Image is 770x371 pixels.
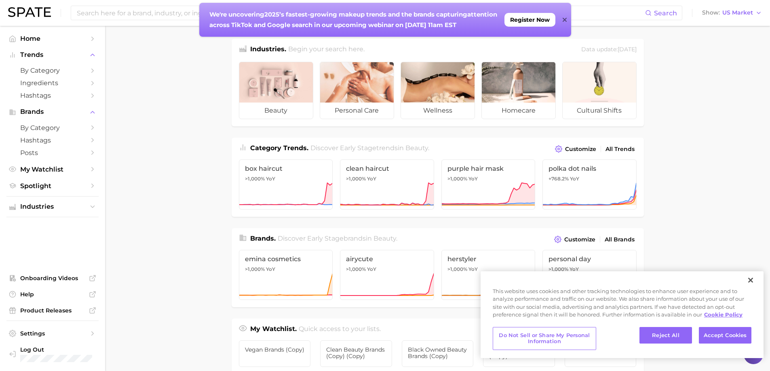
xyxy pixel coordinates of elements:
span: Show [702,10,720,15]
span: beauty [405,144,428,152]
a: box haircut>1,000% YoY [239,159,333,210]
span: beauty [373,235,396,242]
div: Cookie banner [481,271,764,358]
button: Close [742,271,759,289]
span: Home [20,35,85,42]
h2: Quick access to your lists. [299,324,381,335]
a: Black Owned Beauty Brands (copy) [402,340,474,367]
span: personal day [548,255,631,263]
span: wellness [401,103,475,119]
span: cultural shifts [563,103,636,119]
span: >1,000% [447,176,467,182]
h1: My Watchlist. [250,324,297,335]
a: Settings [6,327,99,340]
span: My Watchlist [20,166,85,173]
span: box haircut [245,165,327,172]
span: emina cosmetics [245,255,327,263]
span: Black Owned Beauty Brands (copy) [408,346,468,359]
span: homecare [482,103,555,119]
a: Spotlight [6,180,99,192]
span: Brands . [250,235,276,242]
span: YoY [570,266,579,272]
button: Industries [6,201,99,213]
span: clean haircut [346,165,428,172]
h2: Begin your search here. [288,44,365,55]
a: Onboarding Videos [6,272,99,284]
span: Spotlight [20,182,85,190]
div: Data update: [DATE] [581,44,637,55]
span: Search [654,9,677,17]
span: Category Trends . [250,144,308,152]
button: Accept Cookies [699,327,751,344]
span: personal care [320,103,394,119]
span: Discover Early Stage brands in . [278,235,397,242]
a: Posts [6,147,99,159]
a: vegan brands (copy) [239,340,311,367]
a: airycute>1,000% YoY [340,250,434,300]
a: Log out. Currently logged in with e-mail jenine.guerriero@givaudan.com. [6,344,99,365]
span: Onboarding Videos [20,275,85,282]
a: Home [6,32,99,45]
a: All Brands [603,234,637,245]
span: Clean Beauty Brands (copy) (copy) [326,346,386,359]
a: cultural shifts [562,62,637,119]
h1: Industries. [250,44,286,55]
a: clean haircut>1,000% YoY [340,159,434,210]
a: Hashtags [6,134,99,147]
button: Do Not Sell or Share My Personal Information, Opens the preference center dialog [493,327,596,350]
a: emina cosmetics>1,000% YoY [239,250,333,300]
span: beauty [239,103,313,119]
span: polka dot nails [548,165,631,172]
span: Settings [20,330,85,337]
a: beauty [239,62,313,119]
a: All Trends [603,144,637,155]
span: Log Out [20,346,111,353]
a: by Category [6,64,99,77]
span: Trends [20,51,85,59]
span: herstyler [447,255,530,263]
span: US Market [722,10,753,15]
a: purple hair mask>1,000% YoY [441,159,536,210]
span: >1,000% [245,266,265,272]
span: All Brands [605,236,635,243]
span: >1,000% [245,176,265,182]
span: Posts [20,149,85,157]
button: Brands [6,106,99,118]
button: Reject All [639,327,692,344]
span: YoY [266,176,275,182]
a: herstyler>1,000% YoY [441,250,536,300]
a: by Category [6,122,99,134]
a: wellness [401,62,475,119]
span: Hashtags [20,92,85,99]
a: Clean Beauty Brands (copy) (copy) [320,340,392,367]
span: +768.2% [548,176,569,182]
span: airycute [346,255,428,263]
span: YoY [367,266,376,272]
span: YoY [570,176,579,182]
a: Help [6,288,99,300]
span: YoY [468,266,478,272]
span: Discover Early Stage trends in . [310,144,429,152]
img: SPATE [8,7,51,17]
button: Customize [552,234,597,245]
span: >1,000% [346,176,366,182]
span: YoY [367,176,376,182]
span: by Category [20,124,85,132]
span: Product Releases [20,307,85,314]
div: Privacy [481,271,764,358]
a: personal care [320,62,394,119]
span: >1,000% [548,266,568,272]
span: All Trends [605,146,635,153]
span: purple hair mask [447,165,530,172]
span: by Category [20,67,85,74]
span: YoY [468,176,478,182]
a: homecare [481,62,556,119]
button: Customize [553,143,598,155]
span: Customize [565,146,596,153]
span: vegan brands (copy) [245,346,305,353]
button: ShowUS Market [700,8,764,18]
span: YoY [266,266,275,272]
span: Industries [20,203,85,210]
div: This website uses cookies and other tracking technologies to enhance user experience and to analy... [481,287,764,323]
span: Hashtags [20,136,85,144]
